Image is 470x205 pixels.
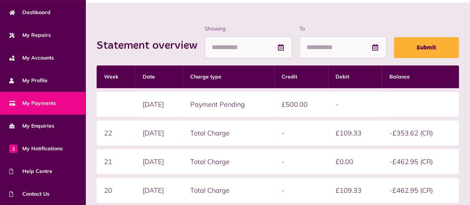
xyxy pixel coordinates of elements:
[9,9,51,16] span: Dashboard
[394,37,459,58] button: Submit
[9,77,48,84] span: My Profile
[97,178,135,203] td: 20
[382,178,459,203] td: -£462.95 (CR)
[183,92,274,117] td: Payment Pending
[274,121,328,145] td: -
[183,121,274,145] td: Total Charge
[9,122,54,130] span: My Enquiries
[135,92,183,117] td: [DATE]
[274,92,328,117] td: £500.00
[97,65,135,88] th: Week
[274,149,328,174] td: -
[97,121,135,145] td: 22
[274,65,328,88] th: Credit
[328,65,382,88] th: Debit
[299,25,387,33] label: To
[9,145,63,153] span: My Notifications
[9,99,56,107] span: My Payments
[135,65,183,88] th: Date
[9,144,17,153] span: 1
[135,121,183,145] td: [DATE]
[9,31,51,39] span: My Repairs
[382,65,459,88] th: Balance
[382,149,459,174] td: -£462.95 (CR)
[135,149,183,174] td: [DATE]
[328,178,382,203] td: £109.33
[135,178,183,203] td: [DATE]
[9,167,52,175] span: Help Centre
[205,25,292,33] label: Showing
[183,149,274,174] td: Total Charge
[274,178,328,203] td: -
[328,121,382,145] td: £109.33
[9,54,54,62] span: My Accounts
[382,121,459,145] td: -£353.62 (CR)
[183,178,274,203] td: Total Charge
[328,92,382,117] td: -
[328,149,382,174] td: £0.00
[97,149,135,174] td: 21
[97,39,205,52] h2: Statement overview
[183,65,274,88] th: Charge type
[9,190,49,198] span: Contact Us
